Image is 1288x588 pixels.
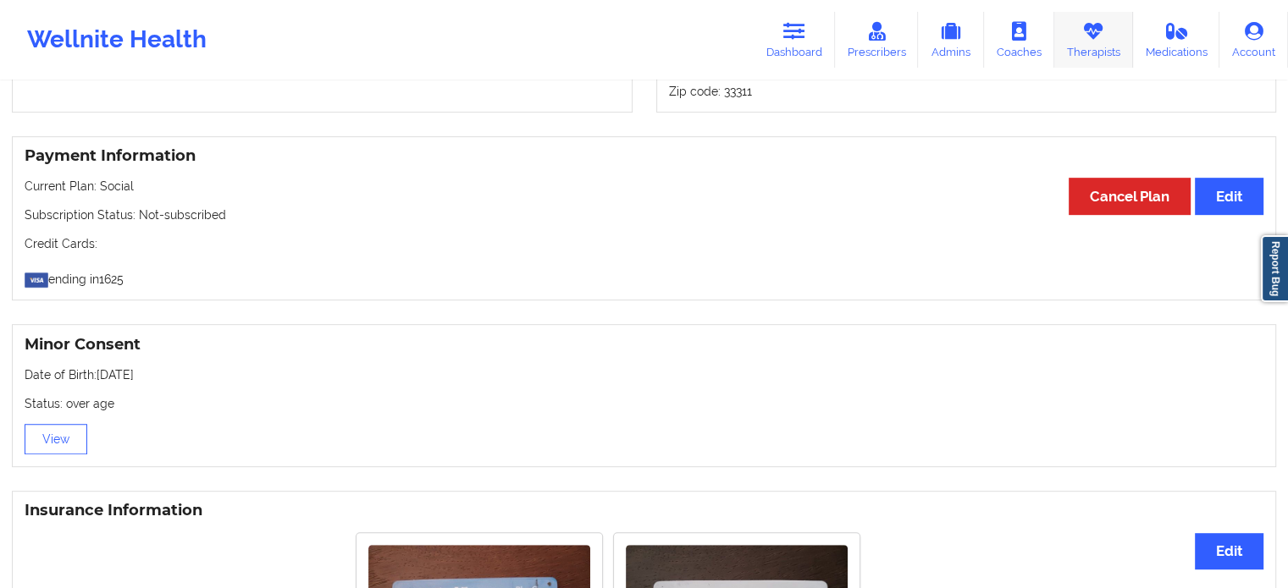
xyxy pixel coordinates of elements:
a: Coaches [984,12,1054,68]
h3: Minor Consent [25,335,1263,354]
p: Date of Birth: [DATE] [25,366,1263,383]
button: Cancel Plan [1069,178,1191,214]
p: Credit Cards: [25,235,1263,252]
a: Medications [1133,12,1220,68]
h3: Payment Information [25,146,1263,166]
button: Edit [1195,178,1263,214]
a: Dashboard [754,12,835,68]
a: Account [1219,12,1288,68]
a: Therapists [1054,12,1133,68]
button: Edit [1195,533,1263,569]
p: Subscription Status: Not-subscribed [25,206,1263,223]
p: ending in 1625 [25,264,1263,288]
h3: Insurance Information [25,501,1263,520]
a: Prescribers [835,12,919,68]
a: Admins [918,12,984,68]
p: Zip code: 33311 [669,83,1264,100]
a: Report Bug [1261,235,1288,302]
p: Status: over age [25,395,1263,412]
p: Current Plan: Social [25,178,1263,195]
button: View [25,424,87,454]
